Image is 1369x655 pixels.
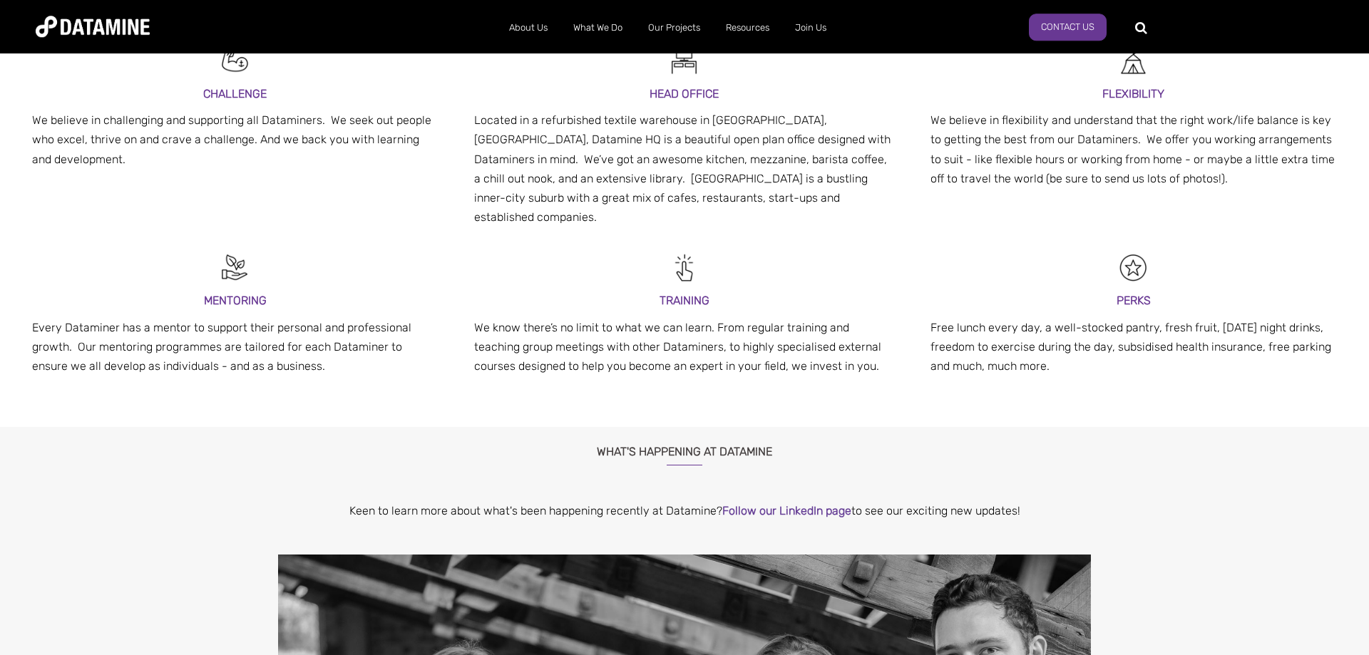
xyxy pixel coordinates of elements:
[474,291,895,310] h3: TRAINING
[474,318,895,376] p: We know there’s no limit to what we can learn. From regular training and teaching group meetings ...
[782,9,839,46] a: Join Us
[474,110,895,227] p: Located in a refurbished textile warehouse in [GEOGRAPHIC_DATA], [GEOGRAPHIC_DATA], Datamine HQ i...
[32,291,439,310] h3: MENTORING
[668,252,700,284] img: Recruitment
[278,501,1091,520] p: Keen to learn more about what's been happening recently at Datamine? to see our exciting new upda...
[1117,45,1149,77] img: Recruitment
[930,110,1337,188] p: We believe in flexibility and understand that the right work/life balance is key to getting the b...
[722,504,851,517] a: Follow our LinkedIn page
[32,318,439,376] p: Every Dataminer has a mentor to support their personal and professional growth. Our mentoring pro...
[560,9,635,46] a: What We Do
[930,84,1337,103] h3: FLEXIBILITY
[1117,252,1149,284] img: Recruitment Black-12-1
[496,9,560,46] a: About Us
[219,252,251,284] img: Recruitment
[668,45,700,77] img: Recruitment
[930,318,1337,376] p: Free lunch every day, a well-stocked pantry, fresh fruit, [DATE] night drinks, freedom to exercis...
[32,110,439,169] p: We believe in challenging and supporting all Dataminers. We seek out people who excel, thrive on ...
[474,84,895,103] h3: HEAD OFFICE
[36,16,150,37] img: Datamine
[635,9,713,46] a: Our Projects
[1029,14,1107,41] a: Contact Us
[278,427,1091,465] h3: What's Happening at Datamine
[930,291,1337,310] h3: PERKS
[713,9,782,46] a: Resources
[219,45,251,77] img: Recruitment
[32,84,439,103] h3: CHALLENGE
